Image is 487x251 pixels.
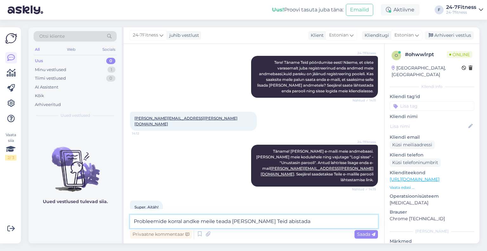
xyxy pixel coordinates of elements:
p: Vaata edasi ... [390,185,474,190]
div: Uus [35,58,43,64]
p: Chrome [TECHNICAL_ID] [390,215,474,222]
div: Web [66,45,77,54]
span: Otsi kliente [39,33,65,40]
div: Klienditugi [362,32,389,39]
div: Klient [308,32,324,39]
button: Emailid [346,4,373,16]
div: Arhiveeritud [35,102,61,108]
p: Märkmed [390,238,474,245]
span: Super. Aitäh! [134,205,159,209]
img: Askly Logo [5,32,17,44]
div: 1 [107,67,115,73]
span: 24-7Fitness [133,32,158,39]
div: Tiimi vestlused [35,75,66,82]
div: [PERSON_NAME] [390,228,474,234]
span: Täname! [PERSON_NAME] e-maili meie andmebaasi. [PERSON_NAME] meie kodulehele ning vajutage "Logi ... [256,149,374,182]
img: No chats [29,135,122,193]
p: Kliendi nimi [390,113,474,120]
div: Vaata siia [5,132,16,161]
b: Uus! [272,7,284,13]
span: Uued vestlused [61,113,90,118]
p: [MEDICAL_DATA] [390,200,474,206]
div: Küsi telefoninumbrit [390,158,441,167]
p: Brauser [390,209,474,215]
div: All [34,45,41,54]
div: AI Assistent [35,84,58,90]
p: Kliendi email [390,134,474,141]
textarea: Probleemide korral andke meile teada [PERSON_NAME] Teid abistada [130,215,378,228]
p: Uued vestlused tulevad siia. [43,198,108,205]
a: [PERSON_NAME][EMAIL_ADDRESS][PERSON_NAME][DOMAIN_NAME] [134,116,237,126]
span: Saada [357,231,375,237]
span: o [395,53,398,58]
div: 0 [106,58,115,64]
div: 24-7fitness [446,10,476,15]
p: Klienditeekond [390,169,474,176]
div: juhib vestlust [167,32,199,39]
a: [PERSON_NAME][EMAIL_ADDRESS][PERSON_NAME][DOMAIN_NAME] [261,166,373,176]
div: Kliendi info [390,84,474,89]
span: 14:12 [132,131,156,136]
div: Küsi meiliaadressi [390,141,435,149]
input: Lisa tag [390,101,474,111]
span: 24-7Fitness [352,140,376,144]
span: Nähtud ✓ 14:15 [352,187,376,192]
div: [GEOGRAPHIC_DATA], [GEOGRAPHIC_DATA] [392,65,462,78]
a: 24-7Fitness24-7fitness [446,5,483,15]
span: Estonian [394,32,414,39]
div: F [435,5,444,14]
span: Estonian [329,32,348,39]
div: Aktiivne [381,4,419,16]
span: Nähtud ✓ 14:11 [352,98,376,103]
div: 2 / 3 [5,155,16,161]
div: Minu vestlused [35,67,66,73]
p: Operatsioonisüsteem [390,193,474,200]
div: 24-7Fitness [446,5,476,10]
span: Tere! Täname Teid pöördumise eest! Näeme, et olete varasemalt juba registreerinud enda andmed mei... [257,60,374,93]
div: 0 [106,75,115,82]
span: Online [447,51,472,58]
a: [URL][DOMAIN_NAME] [390,176,439,182]
input: Lisa nimi [390,123,467,130]
div: Kõik [35,93,44,99]
p: Kliendi telefon [390,152,474,158]
div: Privaatne kommentaar [130,230,192,239]
div: # ohwwlrpt [405,51,447,58]
span: 24-7Fitness [352,51,376,56]
div: Socials [101,45,117,54]
p: Kliendi tag'id [390,93,474,100]
div: Proovi tasuta juba täna: [272,6,343,14]
div: Arhiveeri vestlus [425,31,474,40]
